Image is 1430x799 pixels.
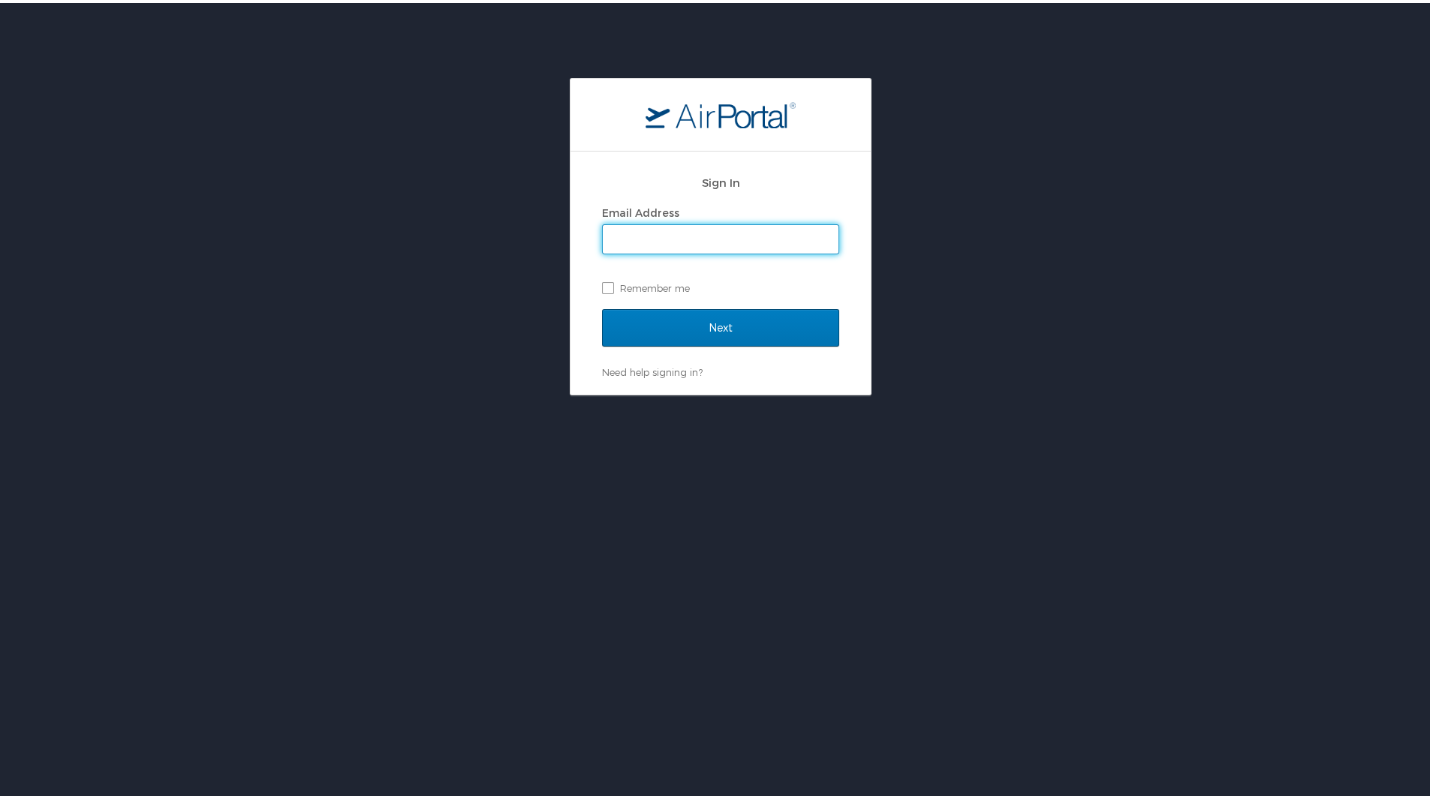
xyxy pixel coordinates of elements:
[602,306,839,344] input: Next
[602,274,839,296] label: Remember me
[646,98,796,125] img: logo
[602,363,703,375] a: Need help signing in?
[602,203,679,216] label: Email Address
[602,171,839,188] h2: Sign In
